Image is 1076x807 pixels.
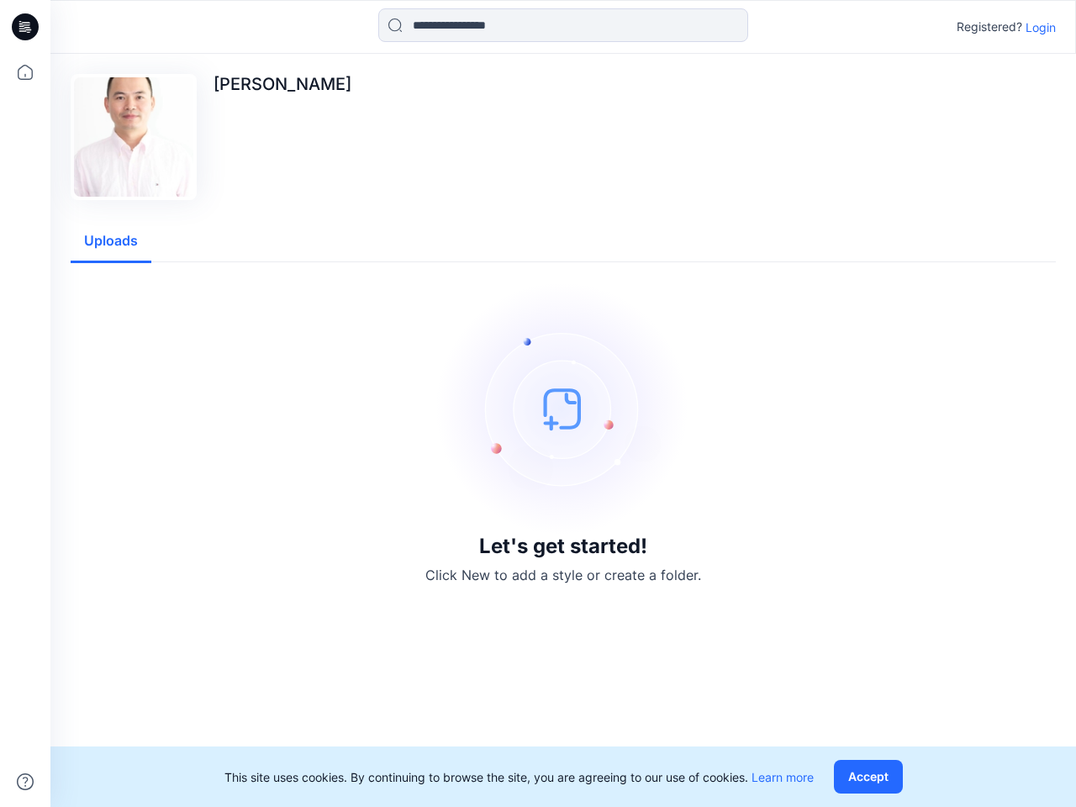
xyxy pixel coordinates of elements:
button: Accept [834,760,903,794]
p: This site uses cookies. By continuing to browse the site, you are agreeing to our use of cookies. [224,768,814,786]
h3: Let's get started! [479,535,647,558]
button: Uploads [71,220,151,263]
img: empty-state-image.svg [437,282,689,535]
img: Benny Wu [74,77,193,197]
p: Login [1026,18,1056,36]
p: Click New to add a style or create a folder. [425,565,701,585]
p: Registered? [957,17,1022,37]
a: Learn more [752,770,814,784]
p: [PERSON_NAME] [214,74,351,94]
